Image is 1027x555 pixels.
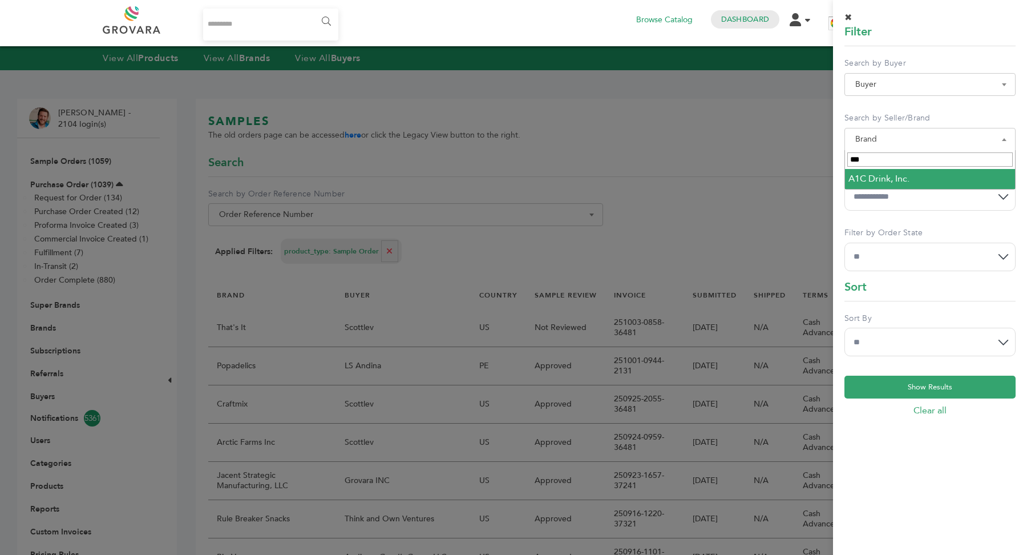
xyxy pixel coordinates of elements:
span: Filter [844,24,872,40]
input: Search... [203,9,338,41]
label: Sort By [844,313,1016,324]
span: Buyer [844,73,1016,96]
label: Search by Buyer [844,58,1016,69]
span: Brand [851,131,1009,147]
span: ✖ [844,11,852,24]
a: Browse Catalog [636,14,693,26]
span: Brand [844,128,1016,151]
span: Buyer [851,77,1009,92]
li: A1C Drink, Inc. [845,169,1015,188]
a: Dashboard [721,14,769,25]
span: Sort [844,279,867,295]
input: Search [847,152,1013,167]
button: Show Results [844,376,1016,399]
label: Search by Seller/Brand [844,112,1016,124]
label: Filter by Order State [844,227,1016,239]
a: Clear all [844,404,1016,417]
